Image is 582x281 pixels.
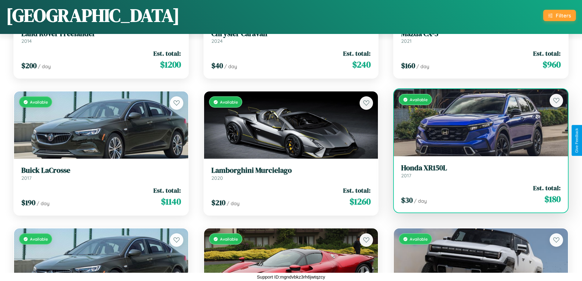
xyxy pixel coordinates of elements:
[21,198,35,208] span: $ 190
[38,63,51,69] span: / day
[21,61,37,71] span: $ 200
[401,172,411,179] span: 2017
[160,58,181,71] span: $ 1200
[224,63,237,69] span: / day
[401,38,412,44] span: 2021
[211,198,225,208] span: $ 210
[401,61,415,71] span: $ 160
[161,195,181,208] span: $ 1140
[352,58,371,71] span: $ 240
[220,99,238,105] span: Available
[257,273,325,281] p: Support ID: mgndvbkz3rh6jwtqzcy
[227,200,240,206] span: / day
[153,49,181,58] span: Est. total:
[410,236,428,242] span: Available
[21,166,181,175] h3: Buick LaCrosse
[30,236,48,242] span: Available
[350,195,371,208] span: $ 1260
[211,175,223,181] span: 2020
[533,183,561,192] span: Est. total:
[401,29,561,44] a: Mazda CX-32021
[401,164,561,172] h3: Honda XR150L
[153,186,181,195] span: Est. total:
[575,128,579,153] div: Give Feedback
[343,186,371,195] span: Est. total:
[401,164,561,179] a: Honda XR150L2017
[37,200,49,206] span: / day
[21,29,181,44] a: Land Rover Freelander2014
[533,49,561,58] span: Est. total:
[211,166,371,175] h3: Lamborghini Murcielago
[21,166,181,181] a: Buick LaCrosse2017
[414,198,427,204] span: / day
[6,3,180,28] h1: [GEOGRAPHIC_DATA]
[211,61,223,71] span: $ 40
[220,236,238,242] span: Available
[343,49,371,58] span: Est. total:
[544,193,561,205] span: $ 180
[21,175,31,181] span: 2017
[21,38,32,44] span: 2014
[401,195,413,205] span: $ 30
[543,58,561,71] span: $ 960
[211,166,371,181] a: Lamborghini Murcielago2020
[30,99,48,105] span: Available
[556,12,571,19] div: Filters
[211,29,371,44] a: Chrysler Caravan2024
[416,63,429,69] span: / day
[543,10,576,21] button: Filters
[211,38,223,44] span: 2024
[410,97,428,102] span: Available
